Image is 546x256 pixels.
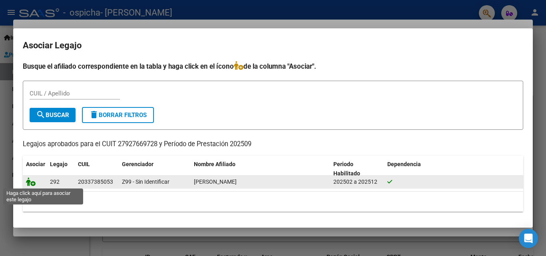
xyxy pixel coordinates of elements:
span: Z99 - Sin Identificar [122,179,169,185]
span: Legajo [50,161,68,167]
span: Nombre Afiliado [194,161,235,167]
h2: Asociar Legajo [23,38,523,53]
datatable-header-cell: Periodo Habilitado [330,156,384,182]
mat-icon: delete [89,110,99,119]
datatable-header-cell: Gerenciador [119,156,191,182]
button: Buscar [30,108,76,122]
div: 202502 a 202512 [333,177,381,187]
h4: Busque el afiliado correspondiente en la tabla y haga click en el ícono de la columna "Asociar". [23,61,523,71]
mat-icon: search [36,110,46,119]
span: PEREZ DAVID ARIEL [194,179,237,185]
span: Dependencia [387,161,421,167]
span: Buscar [36,111,69,119]
span: 292 [50,179,60,185]
datatable-header-cell: Dependencia [384,156,524,182]
button: Borrar Filtros [82,107,154,123]
div: 1 registros [23,192,523,212]
datatable-header-cell: Nombre Afiliado [191,156,330,182]
div: Open Intercom Messenger [519,229,538,248]
div: 20337385053 [78,177,113,187]
datatable-header-cell: Asociar [23,156,47,182]
span: Gerenciador [122,161,153,167]
span: Borrar Filtros [89,111,147,119]
span: Asociar [26,161,45,167]
span: Periodo Habilitado [333,161,360,177]
datatable-header-cell: Legajo [47,156,75,182]
datatable-header-cell: CUIL [75,156,119,182]
p: Legajos aprobados para el CUIT 27927669728 y Período de Prestación 202509 [23,139,523,149]
span: CUIL [78,161,90,167]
